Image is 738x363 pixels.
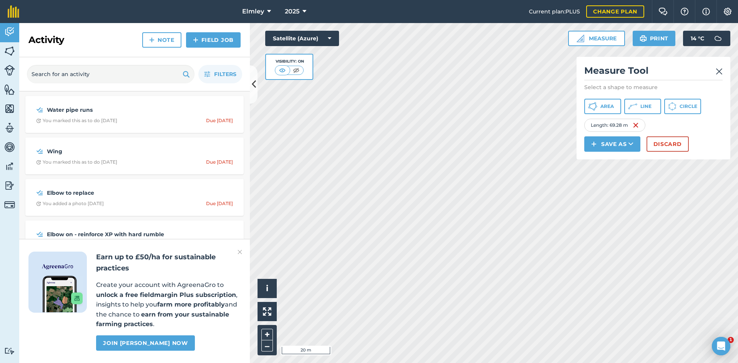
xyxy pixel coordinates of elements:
strong: unlock a free fieldmargin Plus subscription [96,291,236,298]
div: Visibility: On [275,58,304,65]
span: Area [600,103,614,109]
p: Create your account with AgreenaGro to , insights to help you and the chance to . [96,280,241,329]
img: svg+xml;base64,PHN2ZyB4bWxucz0iaHR0cDovL3d3dy53My5vcmcvMjAwMC9zdmciIHdpZHRoPSI1NiIgaGVpZ2h0PSI2MC... [4,84,15,95]
button: 14 °C [683,31,730,46]
strong: Elbow on - reinforce XP with hard rumble [47,230,169,239]
strong: Wing [47,147,169,156]
img: svg+xml;base64,PHN2ZyB4bWxucz0iaHR0cDovL3d3dy53My5vcmcvMjAwMC9zdmciIHdpZHRoPSIyMiIgaGVpZ2h0PSIzMC... [716,67,723,76]
img: svg+xml;base64,PD94bWwgdmVyc2lvbj0iMS4wIiBlbmNvZGluZz0idXRmLTgiPz4KPCEtLSBHZW5lcmF0b3I6IEFkb2JlIE... [36,105,43,114]
button: Circle [664,99,701,114]
div: You marked this as to do [DATE] [36,118,117,124]
div: Due [DATE] [206,201,233,207]
img: svg+xml;base64,PD94bWwgdmVyc2lvbj0iMS4wIiBlbmNvZGluZz0idXRmLTgiPz4KPCEtLSBHZW5lcmF0b3I6IEFkb2JlIE... [36,188,43,197]
a: Water pipe runsClock with arrow pointing clockwiseYou marked this as to do [DATE]Due [DATE] [30,101,239,128]
img: svg+xml;base64,PD94bWwgdmVyc2lvbj0iMS4wIiBlbmNvZGluZz0idXRmLTgiPz4KPCEtLSBHZW5lcmF0b3I6IEFkb2JlIE... [4,122,15,134]
img: svg+xml;base64,PD94bWwgdmVyc2lvbj0iMS4wIiBlbmNvZGluZz0idXRmLTgiPz4KPCEtLSBHZW5lcmF0b3I6IEFkb2JlIE... [4,65,15,76]
div: Due [DATE] [206,118,233,124]
div: You marked this as to do [DATE] [36,159,117,165]
img: svg+xml;base64,PD94bWwgdmVyc2lvbj0iMS4wIiBlbmNvZGluZz0idXRmLTgiPz4KPCEtLSBHZW5lcmF0b3I6IEFkb2JlIE... [4,141,15,153]
img: svg+xml;base64,PD94bWwgdmVyc2lvbj0iMS4wIiBlbmNvZGluZz0idXRmLTgiPz4KPCEtLSBHZW5lcmF0b3I6IEFkb2JlIE... [4,26,15,38]
img: svg+xml;base64,PHN2ZyB4bWxucz0iaHR0cDovL3d3dy53My5vcmcvMjAwMC9zdmciIHdpZHRoPSI1MCIgaGVpZ2h0PSI0MC... [278,66,287,74]
img: svg+xml;base64,PHN2ZyB4bWxucz0iaHR0cDovL3d3dy53My5vcmcvMjAwMC9zdmciIHdpZHRoPSI1MCIgaGVpZ2h0PSI0MC... [291,66,301,74]
a: Field Job [186,32,241,48]
span: Circle [680,103,697,109]
button: – [261,340,273,351]
strong: Water pipe runs [47,106,169,114]
button: Discard [647,136,689,152]
img: Clock with arrow pointing clockwise [36,118,41,123]
img: Clock with arrow pointing clockwise [36,201,41,206]
img: svg+xml;base64,PHN2ZyB4bWxucz0iaHR0cDovL3d3dy53My5vcmcvMjAwMC9zdmciIHdpZHRoPSI1NiIgaGVpZ2h0PSI2MC... [4,45,15,57]
a: Note [142,32,181,48]
img: svg+xml;base64,PD94bWwgdmVyc2lvbj0iMS4wIiBlbmNvZGluZz0idXRmLTgiPz4KPCEtLSBHZW5lcmF0b3I6IEFkb2JlIE... [4,347,15,355]
span: 1 [728,337,734,343]
a: Join [PERSON_NAME] now [96,335,194,351]
img: Ruler icon [577,35,584,42]
strong: farm more profitably [157,301,225,308]
strong: earn from your sustainable farming practices [96,311,229,328]
img: svg+xml;base64,PD94bWwgdmVyc2lvbj0iMS4wIiBlbmNvZGluZz0idXRmLTgiPz4KPCEtLSBHZW5lcmF0b3I6IEFkb2JlIE... [36,230,43,239]
strong: Elbow to replace [47,189,169,197]
a: Change plan [586,5,644,18]
h2: Measure Tool [584,65,723,80]
a: Elbow to replaceClock with arrow pointing clockwiseYou added a photo [DATE]Due [DATE] [30,184,239,211]
img: Screenshot of the Gro app [43,276,83,312]
img: svg+xml;base64,PHN2ZyB4bWxucz0iaHR0cDovL3d3dy53My5vcmcvMjAwMC9zdmciIHdpZHRoPSIxOSIgaGVpZ2h0PSIyNC... [640,34,647,43]
img: svg+xml;base64,PHN2ZyB4bWxucz0iaHR0cDovL3d3dy53My5vcmcvMjAwMC9zdmciIHdpZHRoPSIxNCIgaGVpZ2h0PSIyNC... [193,35,198,45]
img: svg+xml;base64,PHN2ZyB4bWxucz0iaHR0cDovL3d3dy53My5vcmcvMjAwMC9zdmciIHdpZHRoPSIxNiIgaGVpZ2h0PSIyNC... [633,121,639,130]
span: 2025 [285,7,299,16]
h2: Earn up to £50/ha for sustainable practices [96,252,241,274]
a: Elbow on - reinforce XP with hard rumbleClock with arrow pointing clockwiseYou added a photo abou... [30,225,239,253]
span: Line [640,103,652,109]
button: i [258,279,277,298]
button: Line [624,99,661,114]
div: You added a photo [DATE] [36,201,104,207]
span: Elmley [242,7,264,16]
button: Satellite (Azure) [265,31,339,46]
img: svg+xml;base64,PHN2ZyB4bWxucz0iaHR0cDovL3d3dy53My5vcmcvMjAwMC9zdmciIHdpZHRoPSIyMiIgaGVpZ2h0PSIzMC... [238,247,242,257]
div: Due [DATE] [206,159,233,165]
span: Filters [214,70,236,78]
img: svg+xml;base64,PD94bWwgdmVyc2lvbj0iMS4wIiBlbmNvZGluZz0idXRmLTgiPz4KPCEtLSBHZW5lcmF0b3I6IEFkb2JlIE... [4,199,15,210]
div: Open Intercom Messenger [712,337,730,355]
button: Print [633,31,676,46]
button: Filters [198,65,242,83]
p: Select a shape to measure [584,83,723,91]
img: svg+xml;base64,PHN2ZyB4bWxucz0iaHR0cDovL3d3dy53My5vcmcvMjAwMC9zdmciIHdpZHRoPSIxNCIgaGVpZ2h0PSIyNC... [591,139,597,149]
div: Length : 69.28 m [584,119,645,132]
button: Area [584,99,621,114]
a: WingClock with arrow pointing clockwiseYou marked this as to do [DATE]Due [DATE] [30,142,239,170]
img: svg+xml;base64,PHN2ZyB4bWxucz0iaHR0cDovL3d3dy53My5vcmcvMjAwMC9zdmciIHdpZHRoPSI1NiIgaGVpZ2h0PSI2MC... [4,103,15,114]
img: svg+xml;base64,PD94bWwgdmVyc2lvbj0iMS4wIiBlbmNvZGluZz0idXRmLTgiPz4KPCEtLSBHZW5lcmF0b3I6IEFkb2JlIE... [4,180,15,191]
img: svg+xml;base64,PHN2ZyB4bWxucz0iaHR0cDovL3d3dy53My5vcmcvMjAwMC9zdmciIHdpZHRoPSIxOSIgaGVpZ2h0PSIyNC... [183,70,190,79]
button: + [261,329,273,340]
span: 14 ° C [691,31,704,46]
img: Four arrows, one pointing top left, one top right, one bottom right and the last bottom left [263,307,271,316]
h2: Activity [28,34,64,46]
img: svg+xml;base64,PD94bWwgdmVyc2lvbj0iMS4wIiBlbmNvZGluZz0idXRmLTgiPz4KPCEtLSBHZW5lcmF0b3I6IEFkb2JlIE... [710,31,726,46]
button: Save as [584,136,640,152]
img: Clock with arrow pointing clockwise [36,160,41,165]
img: svg+xml;base64,PD94bWwgdmVyc2lvbj0iMS4wIiBlbmNvZGluZz0idXRmLTgiPz4KPCEtLSBHZW5lcmF0b3I6IEFkb2JlIE... [36,147,43,156]
img: A cog icon [723,8,732,15]
button: Measure [568,31,625,46]
span: i [266,283,268,293]
img: A question mark icon [680,8,689,15]
img: svg+xml;base64,PHN2ZyB4bWxucz0iaHR0cDovL3d3dy53My5vcmcvMjAwMC9zdmciIHdpZHRoPSIxNCIgaGVpZ2h0PSIyNC... [149,35,155,45]
input: Search for an activity [27,65,194,83]
img: svg+xml;base64,PHN2ZyB4bWxucz0iaHR0cDovL3d3dy53My5vcmcvMjAwMC9zdmciIHdpZHRoPSIxNyIgaGVpZ2h0PSIxNy... [702,7,710,16]
span: Current plan : PLUS [529,7,580,16]
img: fieldmargin Logo [8,5,19,18]
img: Two speech bubbles overlapping with the left bubble in the forefront [658,8,668,15]
img: svg+xml;base64,PD94bWwgdmVyc2lvbj0iMS4wIiBlbmNvZGluZz0idXRmLTgiPz4KPCEtLSBHZW5lcmF0b3I6IEFkb2JlIE... [4,161,15,172]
